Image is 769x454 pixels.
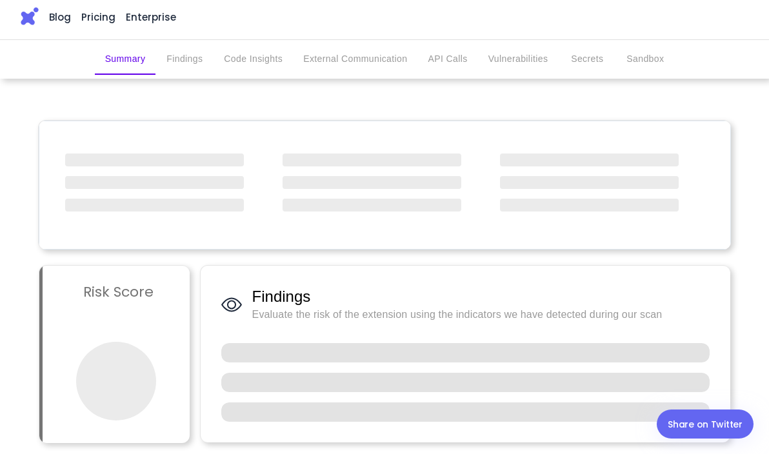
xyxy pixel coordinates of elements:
button: Summary [95,44,156,75]
button: Vulnerabilities [478,44,559,75]
span: ‌ [283,199,461,212]
span: ‌ [65,153,244,166]
span: ‌ [500,153,679,166]
button: External Communication [293,44,417,75]
span: ‌ [65,199,244,212]
button: Code Insights [214,44,293,75]
div: secondary tabs example [95,44,675,75]
span: ‌ [500,176,679,189]
span: Findings [252,286,710,307]
h3: Risk Score [83,279,154,306]
div: Share on Twitter [668,417,743,432]
span: Evaluate the risk of the extension using the indicators we have detected during our scan [252,307,710,322]
img: Findings [221,294,242,315]
button: Findings [155,44,214,75]
button: Sandbox [616,44,674,75]
a: Share on Twitter [657,410,754,439]
span: ‌ [65,176,244,189]
span: ‌ [76,342,156,420]
span: ‌ [283,153,461,166]
button: API Calls [417,44,477,75]
span: ‌ [500,199,679,212]
span: ‌ [283,176,461,189]
button: Secrets [558,44,616,75]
